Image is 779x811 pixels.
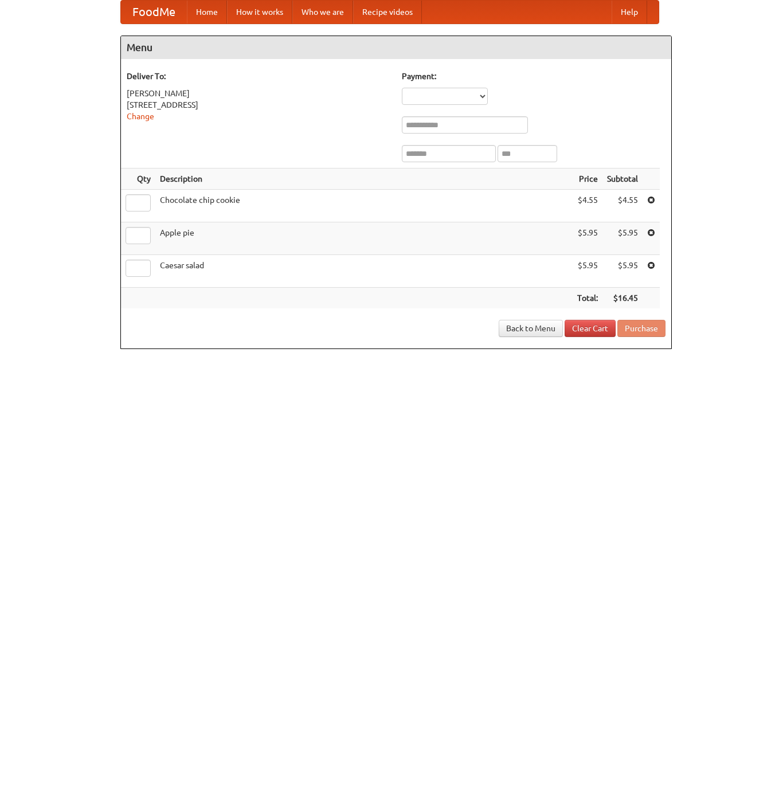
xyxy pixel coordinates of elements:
[127,112,154,121] a: Change
[155,255,573,288] td: Caesar salad
[573,288,602,309] th: Total:
[573,222,602,255] td: $5.95
[155,222,573,255] td: Apple pie
[127,70,390,82] h5: Deliver To:
[227,1,292,23] a: How it works
[121,1,187,23] a: FoodMe
[602,190,643,222] td: $4.55
[155,190,573,222] td: Chocolate chip cookie
[602,222,643,255] td: $5.95
[602,288,643,309] th: $16.45
[573,169,602,190] th: Price
[402,70,666,82] h5: Payment:
[565,320,616,337] a: Clear Cart
[292,1,353,23] a: Who we are
[499,320,563,337] a: Back to Menu
[602,255,643,288] td: $5.95
[127,99,390,111] div: [STREET_ADDRESS]
[573,190,602,222] td: $4.55
[353,1,422,23] a: Recipe videos
[187,1,227,23] a: Home
[155,169,573,190] th: Description
[612,1,647,23] a: Help
[121,36,671,59] h4: Menu
[121,169,155,190] th: Qty
[602,169,643,190] th: Subtotal
[573,255,602,288] td: $5.95
[127,88,390,99] div: [PERSON_NAME]
[617,320,666,337] button: Purchase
